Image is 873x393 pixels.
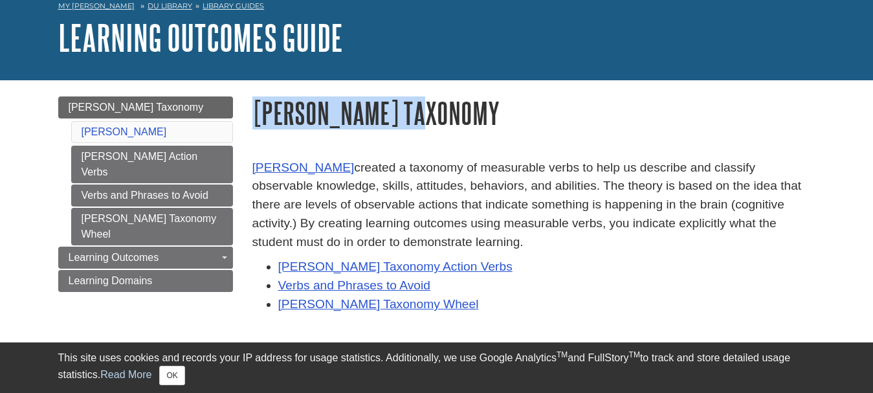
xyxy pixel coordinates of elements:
[71,208,233,245] a: [PERSON_NAME] Taxonomy Wheel
[71,146,233,183] a: [PERSON_NAME] Action Verbs
[629,350,640,359] sup: TM
[58,96,233,292] div: Guide Page Menu
[252,159,815,252] p: created a taxonomy of measurable verbs to help us describe and classify observable knowledge, ski...
[58,17,343,58] a: Learning Outcomes Guide
[58,96,233,118] a: [PERSON_NAME] Taxonomy
[71,185,233,207] a: Verbs and Phrases to Avoid
[252,161,355,174] a: [PERSON_NAME]
[58,270,233,292] a: Learning Domains
[252,96,815,129] h1: [PERSON_NAME] Taxonomy
[557,350,568,359] sup: TM
[69,102,204,113] span: [PERSON_NAME] Taxonomy
[159,366,184,385] button: Close
[69,275,153,286] span: Learning Domains
[278,278,430,292] a: Verbs and Phrases to Avoid
[203,1,264,10] a: Library Guides
[100,369,151,380] a: Read More
[278,297,479,311] a: [PERSON_NAME] Taxonomy Wheel
[69,252,159,263] span: Learning Outcomes
[58,1,135,12] a: My [PERSON_NAME]
[148,1,192,10] a: DU Library
[58,247,233,269] a: Learning Outcomes
[58,350,815,385] div: This site uses cookies and records your IP address for usage statistics. Additionally, we use Goo...
[82,126,167,137] a: [PERSON_NAME]
[278,260,513,273] a: [PERSON_NAME] Taxonomy Action Verbs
